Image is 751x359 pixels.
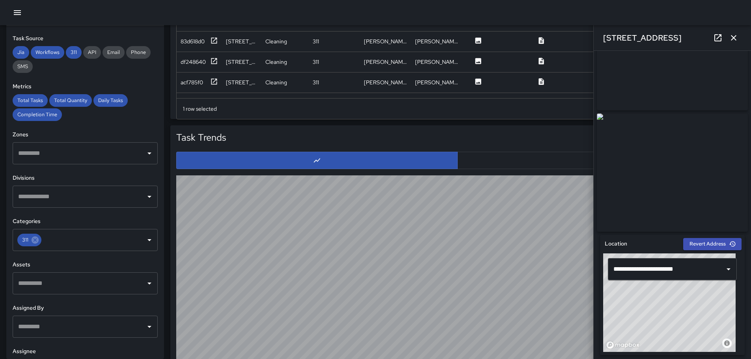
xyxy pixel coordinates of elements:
div: Total Quantity [49,94,92,107]
div: API [83,46,101,59]
span: Workflows [31,49,64,56]
div: 311 [17,234,41,246]
span: API [83,49,101,56]
div: Total Tasks [13,94,48,107]
h6: Assigned By [13,304,158,312]
h5: Task Trends [176,131,226,144]
div: 1 row selected [183,105,217,113]
svg: Line Chart [313,156,321,164]
h6: Assets [13,260,158,269]
div: df248640 [181,58,206,66]
div: Darren O'Neal [415,78,458,86]
button: Open [144,278,155,289]
h6: Task Source [13,34,158,43]
button: Line Chart [176,152,458,169]
div: Darren O'Neal [364,37,407,45]
div: Darren O'Neal [364,78,407,86]
div: SMS [13,60,33,73]
div: acf785f0 [181,78,203,86]
button: Bar Chart [457,152,739,169]
button: Open [144,148,155,159]
div: Darren O'Neal [415,58,458,66]
div: Phone [126,46,151,59]
button: Open [144,321,155,332]
div: Cleaning [265,78,287,86]
span: Jia [13,49,29,56]
div: 227 Harry Thomas Way Northeast [226,58,257,66]
div: Completion Time [13,108,62,121]
div: 83d618d0 [181,37,205,45]
div: Email [102,46,125,59]
button: Open [144,191,155,202]
span: Total Quantity [49,97,92,104]
div: 227 Harry Thomas Way Northeast [226,78,257,86]
span: Phone [126,49,151,56]
span: Email [102,49,125,56]
span: SMS [13,63,33,70]
div: 311 [313,58,319,66]
div: Workflows [31,46,64,59]
h6: Zones [13,130,158,139]
div: Darren O'Neal [415,37,458,45]
div: Darren O'Neal [364,58,407,66]
h6: Assignee [13,347,158,356]
span: Total Tasks [13,97,48,104]
div: Daily Tasks [93,94,128,107]
h6: Divisions [13,174,158,182]
button: acf785f0 [181,78,218,87]
div: 311 [66,46,82,59]
span: 311 [17,235,33,244]
button: Open [144,234,155,246]
h6: Categories [13,217,158,226]
div: 311 [313,37,319,45]
div: Cleaning [265,58,287,66]
button: df248640 [181,57,218,67]
div: Cleaning [265,37,287,45]
span: 311 [66,49,82,56]
span: Completion Time [13,111,62,118]
span: Daily Tasks [93,97,128,104]
div: 250 K Street Northeast [226,37,257,45]
button: 83d618d0 [181,37,218,47]
h6: Metrics [13,82,158,91]
div: 311 [313,78,319,86]
div: Jia [13,46,29,59]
